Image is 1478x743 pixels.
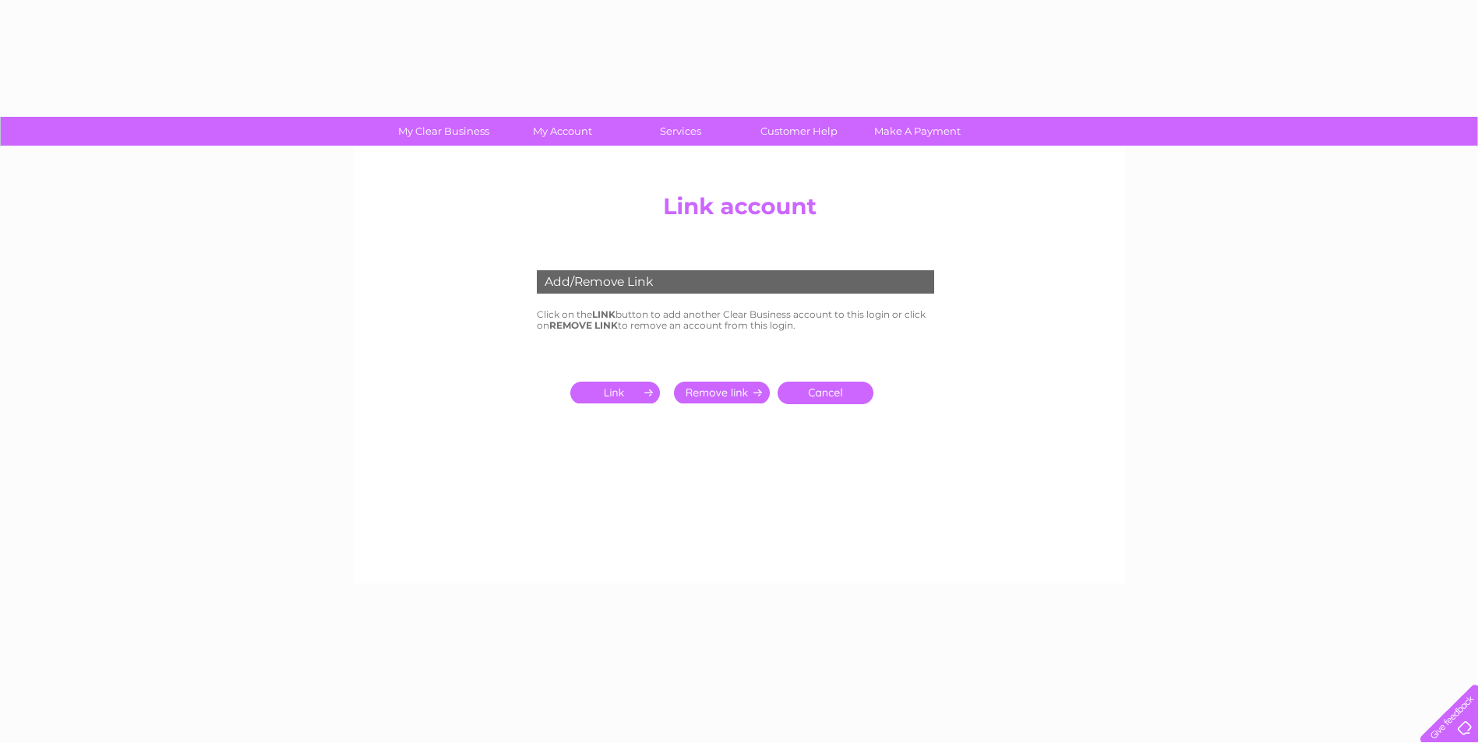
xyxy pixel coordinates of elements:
[674,382,770,403] input: Submit
[853,117,982,146] a: Make A Payment
[549,319,618,331] b: REMOVE LINK
[778,382,873,404] a: Cancel
[616,117,745,146] a: Services
[498,117,626,146] a: My Account
[537,270,934,294] div: Add/Remove Link
[533,305,946,335] td: Click on the button to add another Clear Business account to this login or click on to remove an ...
[735,117,863,146] a: Customer Help
[570,382,666,403] input: Submit
[379,117,508,146] a: My Clear Business
[592,308,616,320] b: LINK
